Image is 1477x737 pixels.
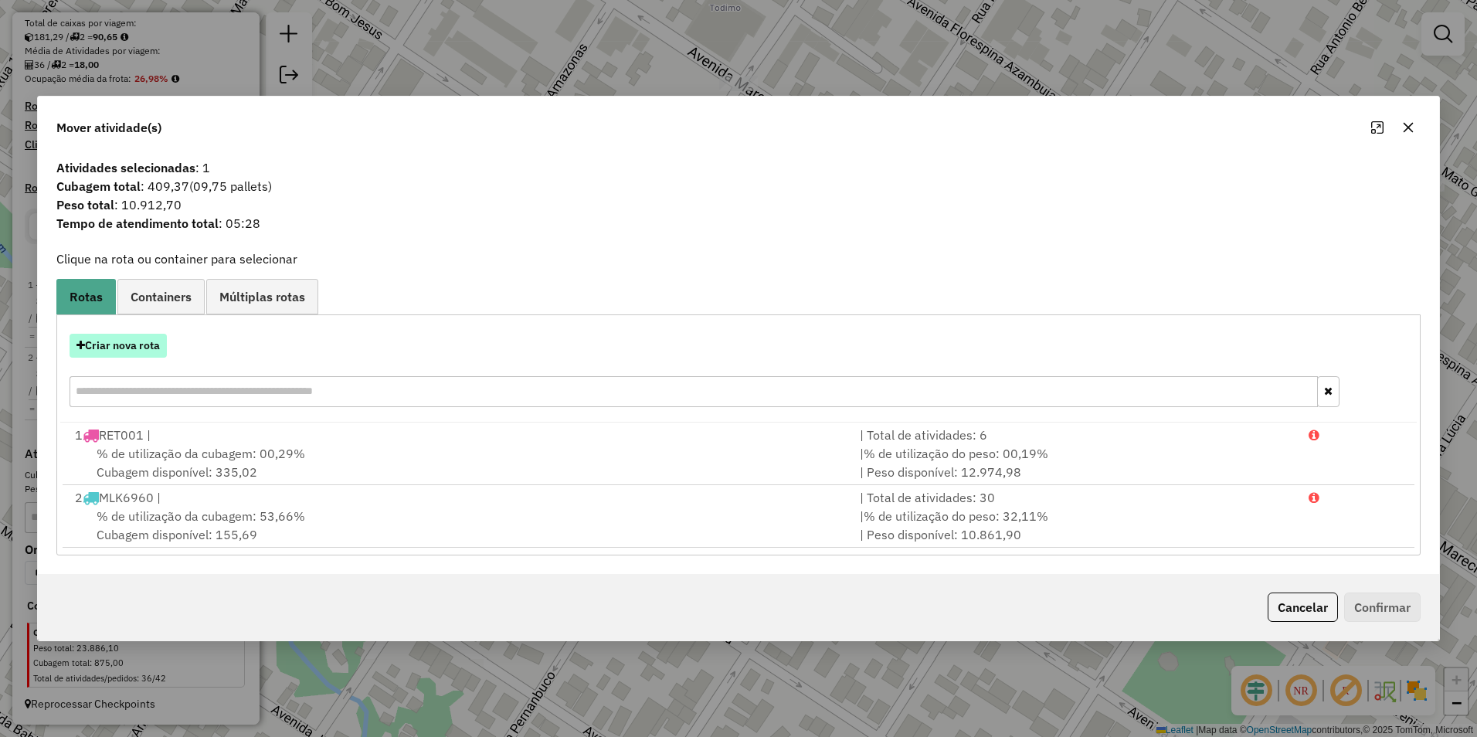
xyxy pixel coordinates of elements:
div: | Total de atividades: 6 [851,426,1299,444]
span: % de utilização do peso: 32,11% [864,508,1048,524]
span: : 10.912,70 [47,195,1430,214]
span: Múltiplas rotas [219,290,305,303]
div: 1 RET001 | [66,426,851,444]
i: Porcentagens após mover as atividades: Cubagem: 122,13% Peso: 84,14% [1309,429,1319,441]
i: Porcentagens após mover as atividades: Cubagem: 175,50% Peso: 100,32% [1309,491,1319,504]
div: Cubagem disponível: 335,02 [66,444,851,481]
div: | | Peso disponível: 10.861,90 [851,507,1299,544]
span: % de utilização da cubagem: 00,29% [97,446,305,461]
strong: Cubagem total [56,178,141,194]
span: : 05:28 [47,214,1430,233]
span: Mover atividade(s) [56,118,161,137]
label: Clique na rota ou container para selecionar [56,250,297,268]
span: : 1 [47,158,1430,177]
span: % de utilização do peso: 00,19% [864,446,1048,461]
div: | | Peso disponível: 12.974,98 [851,444,1299,481]
span: Rotas [70,290,103,303]
strong: Atividades selecionadas [56,160,195,175]
button: Criar nova rota [70,334,167,358]
button: Maximize [1365,115,1390,140]
span: % de utilização da cubagem: 53,66% [97,508,305,524]
span: Containers [131,290,192,303]
strong: Tempo de atendimento total [56,216,219,231]
strong: Peso total [56,197,114,212]
div: Cubagem disponível: 155,69 [66,507,851,544]
div: 2 MLK6960 | [66,488,851,507]
span: : 409,37 [47,177,1430,195]
button: Cancelar [1268,593,1338,622]
div: | Total de atividades: 30 [851,488,1299,507]
span: (09,75 pallets) [189,178,272,194]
